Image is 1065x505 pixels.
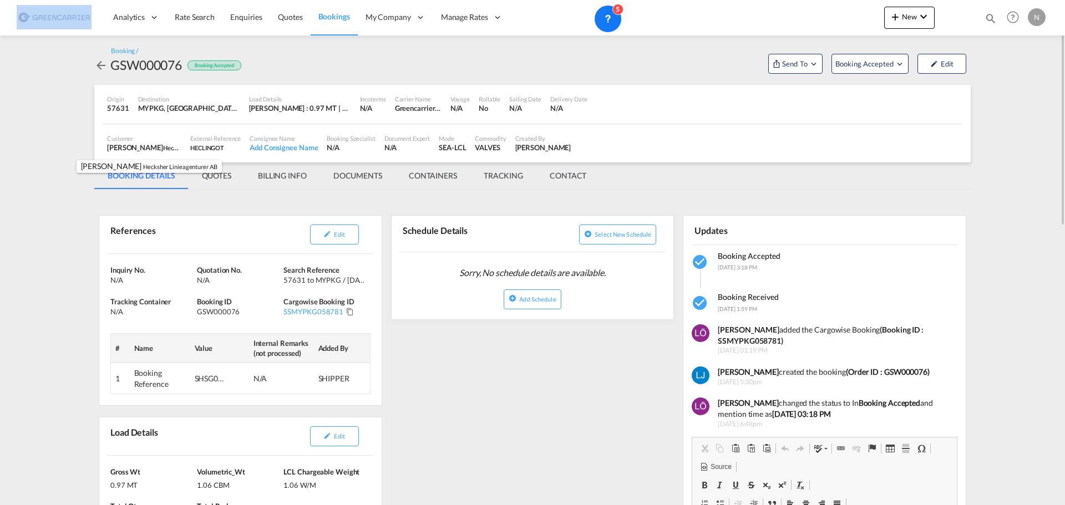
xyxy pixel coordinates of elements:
a: Spell Check As You Type [811,441,830,456]
div: 0.97 MT [110,477,194,490]
md-icon: icon-plus 400-fg [889,10,902,23]
md-icon: icon-arrow-left [94,59,108,72]
th: # [111,333,130,363]
div: 1.06 CBM [197,477,281,490]
span: [PERSON_NAME] [81,161,142,171]
div: References [108,220,238,249]
b: Booking Accepted [859,398,920,407]
a: Insert Horizontal Line [898,441,914,456]
div: created the booking [718,366,949,378]
md-tab-item: QUOTES [189,162,245,189]
div: SSMYPKG058781 [283,307,343,317]
button: Open demo menu [768,54,823,74]
div: Incoterms [360,95,386,103]
span: Tracking Container [110,297,171,306]
md-tab-item: BILLING INFO [245,162,320,189]
div: Booking Specialist [327,134,375,142]
span: Cargowise Booking ID [283,297,354,306]
body: Editor, editor2 [11,11,253,23]
div: Consignee Name [250,134,318,142]
a: Remove Format [793,478,808,492]
div: [PERSON_NAME] : 0.97 MT | Volumetric Wt : 1.06 CBM | Chargeable Wt : 1.06 W/M [249,103,351,113]
md-icon: icon-pencil [323,432,331,440]
td: Booking Reference [130,363,190,394]
div: Updates [692,220,822,239]
span: Send To [781,58,809,69]
span: Inquiry No. [110,266,145,274]
span: Help [1003,8,1022,27]
md-icon: Click to Copy [346,308,354,315]
md-icon: icon-checkbox-marked-circle [692,253,709,271]
span: Add Schedule [519,295,556,303]
a: Source [697,460,734,474]
td: SHIPPER [314,363,371,394]
div: N/A [550,103,587,113]
span: Gross Wt [110,467,140,476]
a: Undo (Ctrl+Z) [777,441,793,456]
div: External Reference [190,134,241,142]
th: Added By [314,333,371,363]
td: 1 [111,363,130,394]
div: N/A [327,142,375,152]
span: [DATE] 01:19 PM [718,346,949,355]
div: Sailing Date [509,95,541,103]
a: Underline (Ctrl+U) [728,478,743,492]
span: Manage Rates [441,12,488,23]
div: Carrier Name [395,95,442,103]
md-icon: icon-chevron-down [917,10,930,23]
a: Unlink [849,441,864,456]
span: Source [709,462,731,472]
th: Name [130,333,190,363]
span: Search Reference [283,266,339,274]
b: [PERSON_NAME] [718,398,779,407]
div: N/A [110,307,194,317]
md-tab-item: BOOKING DETAILS [94,162,189,189]
a: Anchor [864,441,880,456]
div: added the Cargowise Booking [718,324,949,346]
div: icon-arrow-left [94,56,110,74]
a: Paste from Word [759,441,774,456]
a: Redo (Ctrl+Y) [793,441,808,456]
span: [DATE] 3:18 PM [718,264,757,271]
a: Paste as plain text (Ctrl+Shift+V) [743,441,759,456]
md-tab-item: CONTAINERS [395,162,470,189]
a: Insert Special Character [914,441,929,456]
div: VALVES [475,142,506,152]
div: Load Details [249,95,351,103]
div: 57631 to MYPKG / 23 Sep 2025 [283,275,367,285]
div: Destination [138,95,240,103]
div: Origin [107,95,129,103]
md-icon: icon-checkbox-marked-circle [692,294,709,312]
button: icon-pencilEdit [310,225,359,244]
span: [DATE] 1:59 PM [718,305,757,312]
span: Volumetric_Wt [197,467,245,476]
div: SEA-LCL [439,142,466,152]
strong: (Booking ID : SSMYPKG058781) [718,325,924,345]
md-pagination-wrapper: Use the left and right arrow keys to navigate between tabs [94,162,600,189]
div: Delivery Date [550,95,587,103]
div: Load Details [108,422,163,451]
span: Edit [334,231,344,238]
span: HECLINGOT [190,144,224,151]
button: icon-pencilEdit [917,54,966,74]
div: 57631 [107,103,129,113]
span: Edit [334,432,344,440]
div: 1.06 W/M [283,477,367,490]
span: Booking Received [718,292,779,302]
span: [DATE] 5:30pm [718,378,949,387]
div: N/A [360,103,373,113]
div: Rollable [479,95,500,103]
span: Quotation No. [197,266,242,274]
div: Voyage [450,95,470,103]
button: icon-plus-circleSelect new schedule [579,225,656,244]
img: K3g1qgAAAAZJREFUAwDpYto9dfkbFgAAAABJRU5ErkJggg== [692,366,709,384]
div: N/A [509,103,541,113]
a: Copy (Ctrl+C) [712,441,728,456]
md-tab-item: DOCUMENTS [320,162,395,189]
img: Z5kU9ROgAAAABJRU5ErkJggg== [692,397,709,415]
b: (Order ID : GSW000076) [846,367,930,376]
button: icon-plus 400-fgNewicon-chevron-down [884,7,935,29]
div: Help [1003,8,1028,28]
b: [DATE] 03:18 PM [772,409,831,419]
md-icon: icon-magnify [985,12,997,24]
